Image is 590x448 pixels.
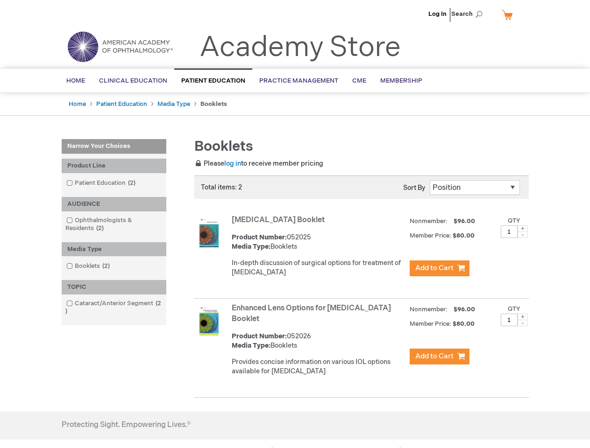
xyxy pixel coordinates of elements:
[96,100,147,108] a: Patient Education
[501,314,518,326] input: Qty
[62,159,166,173] div: Product Line
[380,77,422,84] span: Membership
[403,184,425,192] label: Sort By
[224,160,241,168] a: log in
[194,138,253,155] span: Booklets
[62,421,191,429] h4: Protecting Sight. Empowering Lives.®
[232,332,405,350] div: 052026 Booklets
[508,305,520,313] label: Qty
[199,306,219,336] img: Enhanced Lens Options for Cataract Surgery Booklet
[62,197,166,211] div: AUDIENCE
[199,217,219,247] img: Cataract Surgery Booklet
[410,216,448,227] strong: Nonmember:
[181,77,245,84] span: Patient Education
[100,262,112,270] span: 2
[94,224,106,232] span: 2
[352,77,366,84] span: CME
[452,217,476,225] span: $96.00
[232,332,287,340] strong: Product Number:
[232,216,325,224] a: [MEDICAL_DATA] Booklet
[428,10,447,18] a: Log In
[64,179,139,188] a: Patient Education2
[508,217,520,224] label: Qty
[453,320,476,328] span: $80.00
[232,233,287,241] strong: Product Number:
[69,100,86,108] a: Home
[410,349,469,364] button: Add to Cart
[64,262,114,271] a: Booklets2
[62,242,166,257] div: Media Type
[232,342,270,350] strong: Media Type:
[62,139,166,154] strong: Narrow Your Choices
[99,77,167,84] span: Clinical Education
[201,183,242,191] span: Total items: 2
[200,100,227,108] strong: Booklets
[232,233,405,252] div: 052025 Booklets
[66,77,85,84] span: Home
[232,259,405,277] div: In-depth discussion of surgical options for treatment of [MEDICAL_DATA]
[259,77,338,84] span: Practice Management
[232,357,405,376] div: Provides concise information on various IOL options available for [MEDICAL_DATA]
[453,232,476,239] span: $80.00
[410,304,448,315] strong: Nonmember:
[415,352,454,361] span: Add to Cart
[451,5,487,23] span: Search
[194,160,323,168] span: Please to receive member pricing
[64,299,164,316] a: Cataract/Anterior Segment2
[232,304,391,323] a: Enhanced Lens Options for [MEDICAL_DATA] Booklet
[415,264,454,273] span: Add to Cart
[501,225,518,238] input: Qty
[410,260,469,276] button: Add to Cart
[410,232,451,239] strong: Member Price:
[62,280,166,294] div: TOPIC
[232,243,270,251] strong: Media Type:
[126,179,138,187] span: 2
[157,100,190,108] a: Media Type
[64,216,164,233] a: Ophthalmologists & Residents2
[410,320,451,328] strong: Member Price:
[452,306,476,313] span: $96.00
[65,300,161,315] span: 2
[199,31,401,64] a: Academy Store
